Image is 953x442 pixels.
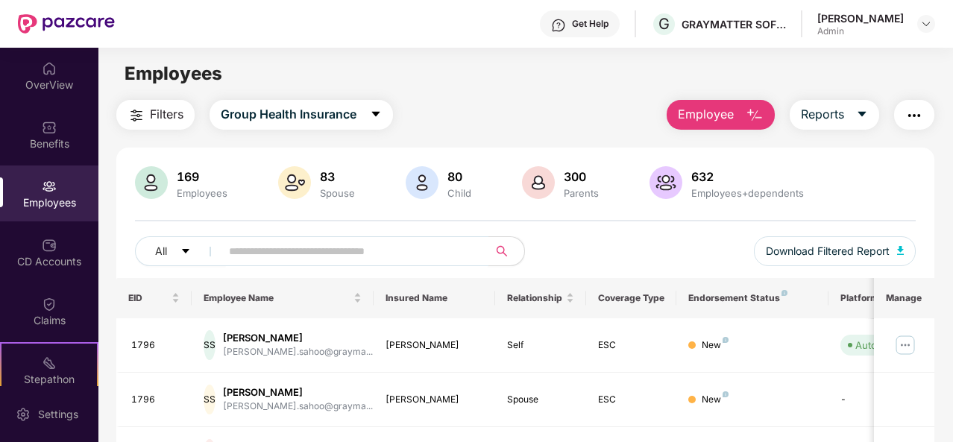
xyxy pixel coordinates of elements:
[507,338,574,353] div: Self
[223,385,373,400] div: [PERSON_NAME]
[406,166,438,199] img: svg+xml;base64,PHN2ZyB4bWxucz0iaHR0cDovL3d3dy53My5vcmcvMjAwMC9zdmciIHhtbG5zOnhsaW5rPSJodHRwOi8vd3...
[370,108,382,121] span: caret-down
[131,393,180,407] div: 1796
[42,356,57,370] img: svg+xml;base64,PHN2ZyB4bWxucz0iaHR0cDovL3d3dy53My5vcmcvMjAwMC9zdmciIHdpZHRoPSIyMSIgaGVpZ2h0PSIyMC...
[116,100,195,130] button: Filters
[817,11,904,25] div: [PERSON_NAME]
[561,169,602,184] div: 300
[128,107,145,124] img: svg+xml;base64,PHN2ZyB4bWxucz0iaHR0cDovL3d3dy53My5vcmcvMjAwMC9zdmciIHdpZHRoPSIyNCIgaGVpZ2h0PSIyNC...
[754,236,916,266] button: Download Filtered Report
[174,169,230,184] div: 169
[897,246,905,255] img: svg+xml;base64,PHN2ZyB4bWxucz0iaHR0cDovL3d3dy53My5vcmcvMjAwMC9zdmciIHhtbG5zOnhsaW5rPSJodHRwOi8vd3...
[155,243,167,259] span: All
[16,407,31,422] img: svg+xml;base64,PHN2ZyBpZD0iU2V0dGluZy0yMHgyMCIgeG1sbnM9Imh0dHA6Ly93d3cudzMub3JnLzIwMDAvc3ZnIiB3aW...
[572,18,608,30] div: Get Help
[221,105,356,124] span: Group Health Insurance
[920,18,932,30] img: svg+xml;base64,PHN2ZyBpZD0iRHJvcGRvd24tMzJ4MzIiIHhtbG5zPSJodHRwOi8vd3d3LnczLm9yZy8yMDAwL3N2ZyIgd2...
[801,105,844,124] span: Reports
[598,393,665,407] div: ESC
[678,105,734,124] span: Employee
[131,338,180,353] div: 1796
[874,278,934,318] th: Manage
[723,391,729,397] img: svg+xml;base64,PHN2ZyB4bWxucz0iaHR0cDovL3d3dy53My5vcmcvMjAwMC9zdmciIHdpZHRoPSI4IiBoZWlnaHQ9IjgiIH...
[856,108,868,121] span: caret-down
[650,166,682,199] img: svg+xml;base64,PHN2ZyB4bWxucz0iaHR0cDovL3d3dy53My5vcmcvMjAwMC9zdmciIHhtbG5zOnhsaW5rPSJodHRwOi8vd3...
[702,338,729,353] div: New
[34,407,83,422] div: Settings
[116,278,192,318] th: EID
[893,333,917,357] img: manageButton
[317,187,358,199] div: Spouse
[135,166,168,199] img: svg+xml;base64,PHN2ZyB4bWxucz0iaHR0cDovL3d3dy53My5vcmcvMjAwMC9zdmciIHhtbG5zOnhsaW5rPSJodHRwOi8vd3...
[855,338,915,353] div: Auto Verified
[223,400,373,414] div: [PERSON_NAME].sahoo@grayma...
[488,236,525,266] button: search
[781,290,787,296] img: svg+xml;base64,PHN2ZyB4bWxucz0iaHR0cDovL3d3dy53My5vcmcvMjAwMC9zdmciIHdpZHRoPSI4IiBoZWlnaHQ9IjgiIH...
[688,187,807,199] div: Employees+dependents
[42,179,57,194] img: svg+xml;base64,PHN2ZyBpZD0iRW1wbG95ZWVzIiB4bWxucz0iaHR0cDovL3d3dy53My5vcmcvMjAwMC9zdmciIHdpZHRoPS...
[125,63,222,84] span: Employees
[905,107,923,124] img: svg+xml;base64,PHN2ZyB4bWxucz0iaHR0cDovL3d3dy53My5vcmcvMjAwMC9zdmciIHdpZHRoPSIyNCIgaGVpZ2h0PSIyNC...
[586,278,677,318] th: Coverage Type
[42,61,57,76] img: svg+xml;base64,PHN2ZyBpZD0iSG9tZSIgeG1sbnM9Imh0dHA6Ly93d3cudzMub3JnLzIwMDAvc3ZnIiB3aWR0aD0iMjAiIG...
[444,169,474,184] div: 80
[128,292,169,304] span: EID
[204,385,216,414] div: SS
[42,120,57,135] img: svg+xml;base64,PHN2ZyBpZD0iQmVuZWZpdHMiIHhtbG5zPSJodHRwOi8vd3d3LnczLm9yZy8yMDAwL3N2ZyIgd2lkdGg9Ij...
[18,14,115,34] img: New Pazcare Logo
[174,187,230,199] div: Employees
[723,337,729,343] img: svg+xml;base64,PHN2ZyB4bWxucz0iaHR0cDovL3d3dy53My5vcmcvMjAwMC9zdmciIHdpZHRoPSI4IiBoZWlnaHQ9IjgiIH...
[702,393,729,407] div: New
[135,236,226,266] button: Allcaret-down
[688,292,816,304] div: Endorsement Status
[42,238,57,253] img: svg+xml;base64,PHN2ZyBpZD0iQ0RfQWNjb3VudHMiIGRhdGEtbmFtZT0iQ0QgQWNjb3VudHMiIHhtbG5zPSJodHRwOi8vd3...
[551,18,566,33] img: svg+xml;base64,PHN2ZyBpZD0iSGVscC0zMngzMiIgeG1sbnM9Imh0dHA6Ly93d3cudzMub3JnLzIwMDAvc3ZnIiB3aWR0aD...
[386,338,483,353] div: [PERSON_NAME]
[278,166,311,199] img: svg+xml;base64,PHN2ZyB4bWxucz0iaHR0cDovL3d3dy53My5vcmcvMjAwMC9zdmciIHhtbG5zOnhsaW5rPSJodHRwOi8vd3...
[658,15,670,33] span: G
[223,345,373,359] div: [PERSON_NAME].sahoo@grayma...
[180,246,191,258] span: caret-down
[766,243,890,259] span: Download Filtered Report
[374,278,495,318] th: Insured Name
[444,187,474,199] div: Child
[488,245,517,257] span: search
[204,330,216,360] div: SS
[682,17,786,31] div: GRAYMATTER SOFTWARE SERVICES PRIVATE LIMITED
[204,292,350,304] span: Employee Name
[507,292,563,304] span: Relationship
[192,278,374,318] th: Employee Name
[817,25,904,37] div: Admin
[386,393,483,407] div: [PERSON_NAME]
[688,169,807,184] div: 632
[790,100,879,130] button: Reportscaret-down
[495,278,586,318] th: Relationship
[317,169,358,184] div: 83
[42,297,57,312] img: svg+xml;base64,PHN2ZyBpZD0iQ2xhaW0iIHhtbG5zPSJodHRwOi8vd3d3LnczLm9yZy8yMDAwL3N2ZyIgd2lkdGg9IjIwIi...
[223,331,373,345] div: [PERSON_NAME]
[210,100,393,130] button: Group Health Insurancecaret-down
[840,292,922,304] div: Platform Status
[561,187,602,199] div: Parents
[150,105,183,124] span: Filters
[828,373,934,427] td: -
[667,100,775,130] button: Employee
[507,393,574,407] div: Spouse
[522,166,555,199] img: svg+xml;base64,PHN2ZyB4bWxucz0iaHR0cDovL3d3dy53My5vcmcvMjAwMC9zdmciIHhtbG5zOnhsaW5rPSJodHRwOi8vd3...
[746,107,764,124] img: svg+xml;base64,PHN2ZyB4bWxucz0iaHR0cDovL3d3dy53My5vcmcvMjAwMC9zdmciIHhtbG5zOnhsaW5rPSJodHRwOi8vd3...
[1,372,97,387] div: Stepathon
[598,338,665,353] div: ESC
